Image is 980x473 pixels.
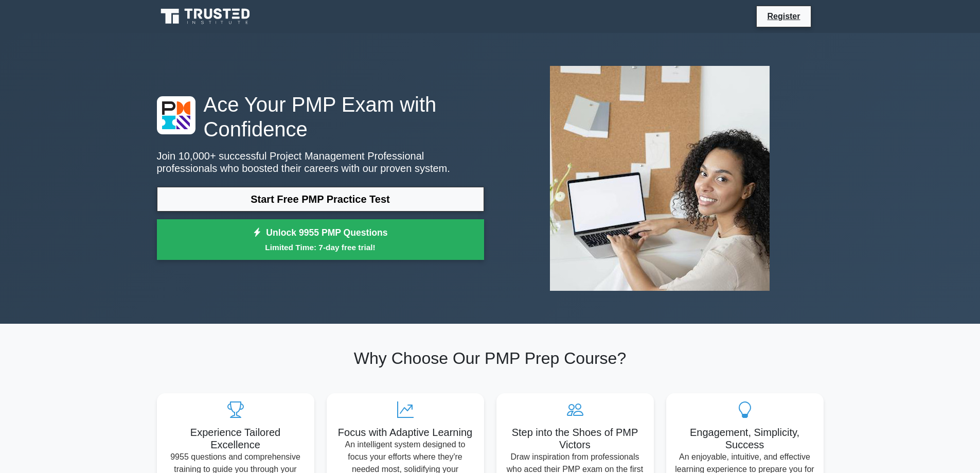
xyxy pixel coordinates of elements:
[157,348,824,368] h2: Why Choose Our PMP Prep Course?
[335,426,476,439] h5: Focus with Adaptive Learning
[157,219,484,260] a: Unlock 9955 PMP QuestionsLimited Time: 7-day free trial!
[761,10,806,23] a: Register
[674,426,815,451] h5: Engagement, Simplicity, Success
[157,92,484,142] h1: Ace Your PMP Exam with Confidence
[505,426,646,451] h5: Step into the Shoes of PMP Victors
[165,426,306,451] h5: Experience Tailored Excellence
[157,150,484,174] p: Join 10,000+ successful Project Management Professional professionals who boosted their careers w...
[170,241,471,253] small: Limited Time: 7-day free trial!
[157,187,484,212] a: Start Free PMP Practice Test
